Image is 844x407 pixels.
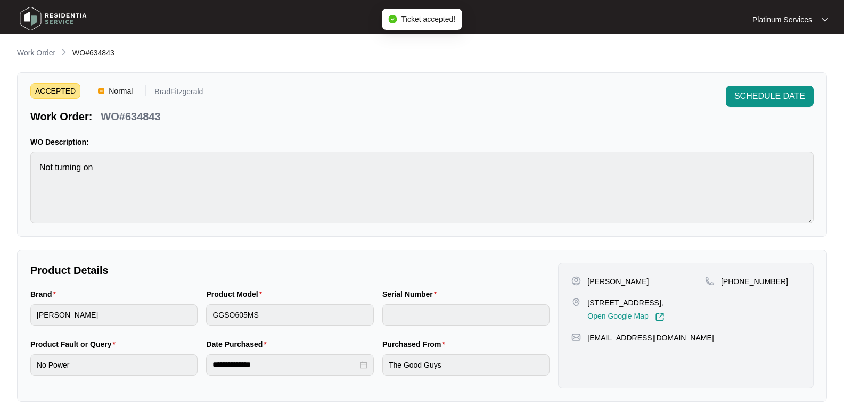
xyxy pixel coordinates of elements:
[401,15,455,23] span: Ticket accepted!
[30,152,814,223] textarea: Not turning on
[734,90,805,103] span: SCHEDULE DATE
[721,276,788,287] p: [PHONE_NUMBER]
[30,109,92,124] p: Work Order:
[30,289,60,300] label: Brand
[98,88,104,94] img: Vercel Logo
[571,333,581,342] img: map-pin
[571,276,581,286] img: user-pin
[30,304,198,326] input: Brand
[30,137,814,147] p: WO Description:
[101,109,160,124] p: WO#634843
[382,289,441,300] label: Serial Number
[655,312,665,322] img: Link-External
[705,276,715,286] img: map-pin
[104,83,137,99] span: Normal
[206,339,271,350] label: Date Purchased
[571,297,581,307] img: map-pin
[154,88,203,99] p: BradFitzgerald
[822,17,828,22] img: dropdown arrow
[30,354,198,376] input: Product Fault or Query
[206,289,266,300] label: Product Model
[212,359,357,370] input: Date Purchased
[752,14,812,25] p: Platinum Services
[382,354,550,376] input: Purchased From
[30,339,120,350] label: Product Fault or Query
[587,276,649,287] p: [PERSON_NAME]
[30,263,550,278] p: Product Details
[30,83,80,99] span: ACCEPTED
[726,86,814,107] button: SCHEDULE DATE
[382,304,550,326] input: Serial Number
[72,48,114,57] span: WO#634843
[206,304,373,326] input: Product Model
[587,333,714,343] p: [EMAIL_ADDRESS][DOMAIN_NAME]
[15,47,58,59] a: Work Order
[382,339,449,350] label: Purchased From
[60,48,68,56] img: chevron-right
[389,15,397,23] span: check-circle
[587,297,664,308] p: [STREET_ADDRESS],
[16,3,91,35] img: residentia service logo
[587,312,664,322] a: Open Google Map
[17,47,55,58] p: Work Order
